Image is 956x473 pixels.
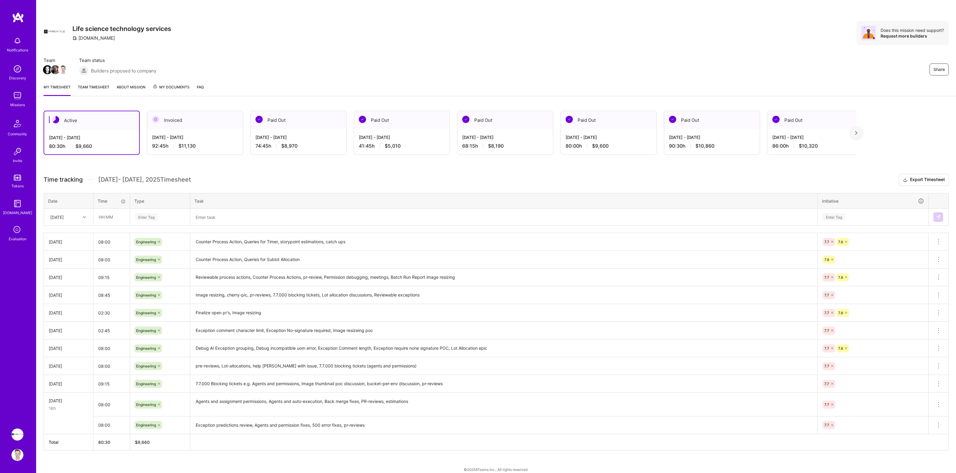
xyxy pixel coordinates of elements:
[12,224,23,236] i: icon SelectionTeam
[359,116,366,123] img: Paid Out
[93,397,130,413] input: HH:MM
[191,417,817,434] textarea: Exception predictions review, Agents and permission fixes, 500 error fixes, pr-reviews
[152,143,238,149] div: 92:45 h
[903,177,908,183] i: icon Download
[9,236,26,242] div: Evaluation
[824,364,829,368] span: 7.7
[44,57,67,63] span: Team
[51,65,59,75] a: Team Member Avatar
[72,35,115,41] div: [DOMAIN_NAME]
[838,240,843,244] span: 7.8
[824,423,829,427] span: 7.7
[136,402,156,407] span: Engineering
[93,287,130,303] input: HH:MM
[255,116,263,123] img: Paid Out
[11,198,23,210] img: guide book
[11,35,23,47] img: bell
[49,405,88,411] div: 16h
[49,327,88,334] div: [DATE]
[49,274,88,281] div: [DATE]
[566,134,652,140] div: [DATE] - [DATE]
[11,449,23,461] img: User Avatar
[197,84,204,96] a: FAQ
[488,143,504,149] span: $8,190
[136,328,156,333] span: Engineering
[191,251,817,268] textarea: Counter Process Action, Queries for Sublot Allocation
[136,240,156,244] span: Engineering
[12,12,24,23] img: logo
[772,143,858,149] div: 86:00 h
[899,174,949,186] button: Export Timesheet
[799,143,818,149] span: $10,320
[136,293,156,297] span: Engineering
[135,212,157,222] div: Enter Tag
[462,143,548,149] div: 68:15 h
[255,134,341,140] div: [DATE] - [DATE]
[10,116,25,131] img: Community
[59,65,67,75] a: Team Member Avatar
[772,116,780,123] img: Paid Out
[772,134,858,140] div: [DATE] - [DATE]
[179,143,196,149] span: $11,130
[93,340,130,356] input: HH:MM
[49,292,88,298] div: [DATE]
[191,376,817,392] textarea: 7.7.000 Blocking tickets e.g. Agents and permissions, Image thumbnail poc discussion, bucket-per-...
[136,382,156,386] span: Engineering
[93,234,130,250] input: HH:MM
[78,84,109,96] a: Team timesheet
[49,381,88,387] div: [DATE]
[93,434,130,450] th: 80:30
[462,116,469,123] img: Paid Out
[462,134,548,140] div: [DATE] - [DATE]
[136,364,156,368] span: Engineering
[130,193,190,209] th: Type
[136,346,156,351] span: Engineering
[191,305,817,321] textarea: Finalize open pr's, Image resizing
[93,323,130,339] input: HH:MM
[191,358,817,374] textarea: pre-reviews, Lot-allocations, help [PERSON_NAME] with issue, 7.7.000 blocking tickets (agents and...
[824,275,829,280] span: 7.7
[49,398,88,404] div: [DATE]
[75,143,92,149] span: $9,660
[359,143,445,149] div: 41:45 h
[9,75,26,81] div: Discovery
[664,111,760,129] div: Paid Out
[50,214,64,220] div: [DATE]
[59,65,68,74] img: Team Member Avatar
[93,376,130,392] input: HH:MM
[824,311,829,315] span: 7.7
[566,143,652,149] div: 80:00 h
[822,198,924,204] div: Initiative
[93,358,130,374] input: HH:MM
[561,111,656,129] div: Paid Out
[13,158,22,164] div: Invite
[191,287,817,303] textarea: Image resizing, cherry-pic, pr-reviews, 7.7.000 blocking tickets, Lot allocation discussions, Rev...
[824,382,829,386] span: 7.7
[11,146,23,158] img: Invite
[49,143,134,149] div: 80:30 h
[44,111,139,130] div: Active
[881,33,944,39] div: Request more builders
[933,66,945,72] span: Share
[49,310,88,316] div: [DATE]
[255,143,341,149] div: 74:45 h
[824,402,829,407] span: 7.7
[855,131,857,135] img: right
[44,176,83,183] span: Time tracking
[190,193,818,209] th: Task
[385,143,401,149] span: $5,010
[14,175,21,180] img: tokens
[3,210,32,216] div: [DOMAIN_NAME]
[44,84,71,96] a: My timesheet
[49,256,88,263] div: [DATE]
[117,84,145,96] a: About Mission
[136,257,156,262] span: Engineering
[94,209,130,225] input: HH:MM
[936,215,941,220] img: Submit
[93,417,130,433] input: HH:MM
[669,134,755,140] div: [DATE] - [DATE]
[72,36,77,41] i: icon CompanyGray
[152,116,159,123] img: Invoiced
[10,428,25,441] a: Apprentice: Life science technology services
[93,305,130,321] input: HH:MM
